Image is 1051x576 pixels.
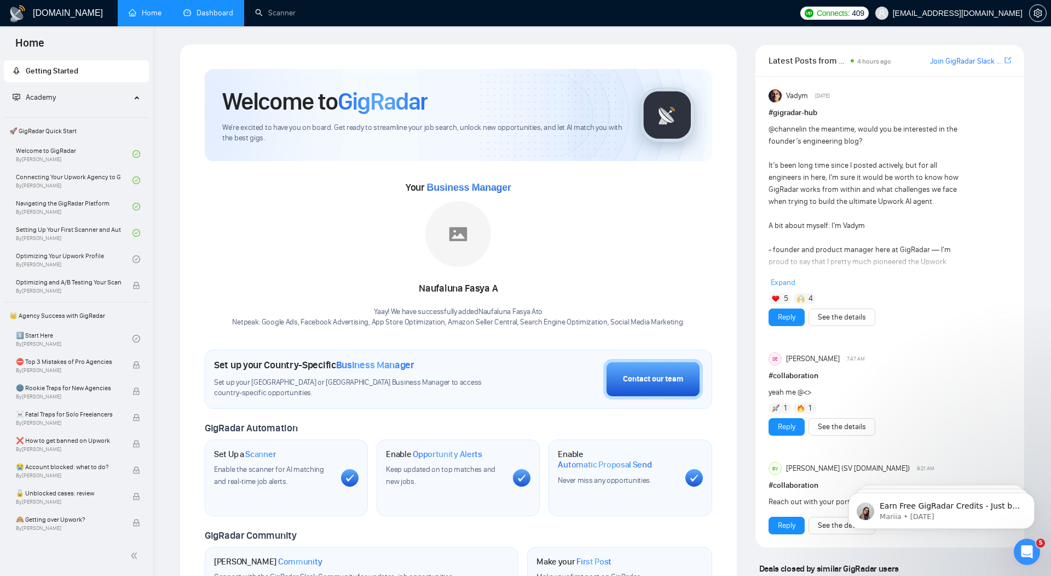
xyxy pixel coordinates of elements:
[930,55,1002,67] a: Join GigRadar Slack Community
[205,529,297,541] span: GigRadar Community
[603,359,703,400] button: Contact our team
[214,556,322,567] h1: [PERSON_NAME]
[16,488,121,499] span: 🔓 Unblocked cases: review
[406,181,511,193] span: Your
[1030,9,1046,18] span: setting
[132,176,140,184] span: check-circle
[797,404,805,412] img: 🔥
[183,8,233,18] a: dashboardDashboard
[809,309,875,326] button: See the details
[778,421,795,433] a: Reply
[772,295,779,303] img: ❤️
[245,449,276,460] span: Scanner
[769,123,963,437] div: in the meantime, would you be interested in the founder’s engineering blog? It’s been long time s...
[48,32,189,302] span: Earn Free GigRadar Credits - Just by Sharing Your Story! 💬 Want more credits for sending proposal...
[778,520,795,532] a: Reply
[336,359,414,371] span: Business Manager
[16,168,132,192] a: Connecting Your Upwork Agency to GigRadarBy[PERSON_NAME]
[817,7,850,19] span: Connects:
[784,293,788,304] span: 5
[16,288,121,294] span: By [PERSON_NAME]
[809,418,875,436] button: See the details
[214,378,507,398] span: Set up your [GEOGRAPHIC_DATA] or [GEOGRAPHIC_DATA] Business Manager to access country-specific op...
[16,142,132,166] a: Welcome to GigRadarBy[PERSON_NAME]
[16,383,121,393] span: 🌚 Rookie Traps for New Agencies
[48,42,189,52] p: Message from Mariia, sent 6w ago
[222,123,622,144] span: We're excited to have you on board. Get ready to streamline your job search, unlock new opportuni...
[129,8,161,18] a: homeHome
[769,418,805,436] button: Reply
[255,8,296,18] a: searchScanner
[16,195,132,219] a: Navigating the GigRadar PlatformBy[PERSON_NAME]
[809,517,875,534] button: See the details
[16,446,121,453] span: By [PERSON_NAME]
[222,87,428,116] h1: Welcome to
[214,449,276,460] h1: Set Up a
[769,463,781,475] div: SV
[772,404,779,412] img: 🚀
[386,449,482,460] h1: Enable
[16,499,121,505] span: By [PERSON_NAME]
[13,93,20,101] span: fund-projection-screen
[132,493,140,500] span: lock
[16,461,121,472] span: 😭 Account blocked: what to do?
[5,305,148,327] span: 👑 Agency Success with GigRadar
[16,435,121,446] span: ❌ How to get banned on Upwork
[26,93,56,102] span: Academy
[558,459,651,470] span: Automatic Proposal Send
[16,525,121,532] span: By [PERSON_NAME]
[16,420,121,426] span: By [PERSON_NAME]
[132,519,140,527] span: lock
[536,556,611,567] h1: Make your
[16,356,121,367] span: ⛔ Top 3 Mistakes of Pro Agencies
[16,514,121,525] span: 🙈 Getting over Upwork?
[769,480,1011,492] h1: # collaboration
[16,367,121,374] span: By [PERSON_NAME]
[558,449,676,470] h1: Enable
[16,393,121,400] span: By [PERSON_NAME]
[205,422,297,434] span: GigRadar Automation
[878,9,886,17] span: user
[132,229,140,237] span: check-circle
[797,295,805,303] img: 🙌
[16,277,121,288] span: Optimizing and A/B Testing Your Scanner for Better Results
[214,465,324,486] span: Enable the scanner for AI matching and real-time job alerts.
[769,496,963,508] div: Reach out with your portfolio pls @[PERSON_NAME]
[769,517,805,534] button: Reply
[769,386,963,398] div: yeah me @<>
[13,93,56,102] span: Academy
[1036,539,1045,548] span: 5
[769,124,801,134] span: @channel
[130,550,141,561] span: double-left
[13,67,20,75] span: rocket
[132,203,140,210] span: check-circle
[847,354,865,364] span: 7:47 AM
[4,60,149,82] li: Getting Started
[805,9,813,18] img: upwork-logo.png
[818,520,866,532] a: See the details
[576,556,611,567] span: First Post
[1004,55,1011,66] a: export
[16,409,121,420] span: ☠️ Fatal Traps for Solo Freelancers
[778,311,795,323] a: Reply
[769,54,848,67] span: Latest Posts from the GigRadar Community
[852,7,864,19] span: 409
[9,5,26,22] img: logo
[558,476,651,485] span: Never miss any opportunities.
[426,182,511,193] span: Business Manager
[769,107,1011,119] h1: # gigradar-hub
[16,247,132,271] a: Optimizing Your Upwork ProfileBy[PERSON_NAME]
[640,88,695,142] img: gigradar-logo.png
[1004,56,1011,65] span: export
[132,150,140,158] span: check-circle
[818,421,866,433] a: See the details
[769,370,1011,382] h1: # collaboration
[425,201,491,267] img: placeholder.png
[132,361,140,369] span: lock
[214,359,414,371] h1: Set up your Country-Specific
[832,470,1051,546] iframe: Intercom notifications message
[917,464,934,474] span: 9:21 AM
[1029,9,1047,18] a: setting
[784,403,787,414] span: 1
